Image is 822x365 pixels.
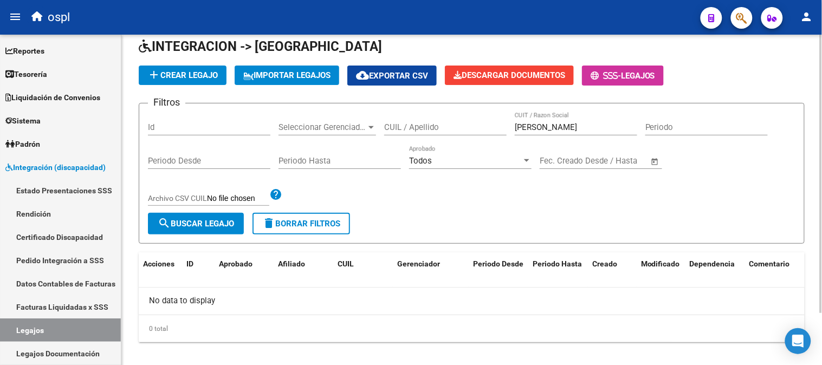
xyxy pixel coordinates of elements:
div: 0 total [139,315,805,342]
span: INTEGRACION -> [GEOGRAPHIC_DATA] [139,39,382,54]
div: / / / / / / [139,2,805,342]
span: CUIL [338,259,354,268]
span: Dependencia [690,259,735,268]
span: Creado [592,259,617,268]
span: Tesorería [5,68,47,80]
span: Archivo CSV CUIL [148,194,207,203]
datatable-header-cell: Periodo Hasta [528,252,588,288]
span: Descargar Documentos [454,70,565,80]
span: Padrón [5,138,40,150]
input: Start date [540,156,575,166]
datatable-header-cell: Acciones [139,252,182,288]
button: Borrar Filtros [253,213,350,234]
mat-icon: person [800,10,813,23]
span: Reportes [5,45,44,57]
button: -Legajos [582,66,664,86]
datatable-header-cell: Modificado [637,252,685,288]
input: End date [585,156,637,166]
mat-icon: menu [9,10,22,23]
datatable-header-cell: Comentario [745,252,810,288]
datatable-header-cell: Dependencia [685,252,745,288]
h3: Filtros [148,95,185,110]
div: Open Intercom Messenger [785,328,811,354]
datatable-header-cell: Creado [588,252,637,288]
span: Aprobado [219,259,253,268]
span: Periodo Desde [473,259,523,268]
span: Modificado [641,259,680,268]
span: Exportar CSV [356,71,428,81]
span: Comentario [749,259,790,268]
span: Liquidación de Convenios [5,92,100,103]
span: Afiliado [278,259,305,268]
div: No data to display [139,288,805,315]
span: Borrar Filtros [262,219,340,229]
button: Crear Legajo [139,66,226,85]
span: Legajos [621,71,655,81]
mat-icon: cloud_download [356,69,369,82]
mat-icon: add [147,68,160,81]
span: Integración (discapacidad) [5,161,106,173]
span: IMPORTAR LEGAJOS [243,70,331,80]
span: Seleccionar Gerenciador [279,122,366,132]
datatable-header-cell: Gerenciador [393,252,469,288]
span: - [591,71,621,81]
span: Gerenciador [397,259,440,268]
span: ID [186,259,193,268]
datatable-header-cell: Afiliado [274,252,333,288]
span: Sistema [5,115,41,127]
mat-icon: search [158,217,171,230]
datatable-header-cell: Aprobado [215,252,258,288]
span: Periodo Hasta [533,259,582,268]
datatable-header-cell: CUIL [333,252,393,288]
span: Buscar Legajo [158,219,234,229]
button: Buscar Legajo [148,213,244,234]
span: Todos [409,156,432,166]
input: Archivo CSV CUIL [207,194,269,204]
datatable-header-cell: Periodo Desde [469,252,528,288]
span: Crear Legajo [147,70,218,80]
button: Open calendar [649,155,662,168]
span: ospl [48,5,70,29]
mat-icon: delete [262,217,275,230]
mat-icon: help [269,188,282,201]
datatable-header-cell: ID [182,252,215,288]
button: IMPORTAR LEGAJOS [235,66,339,85]
button: Exportar CSV [347,66,437,86]
span: Acciones [143,259,174,268]
button: Descargar Documentos [445,66,574,85]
